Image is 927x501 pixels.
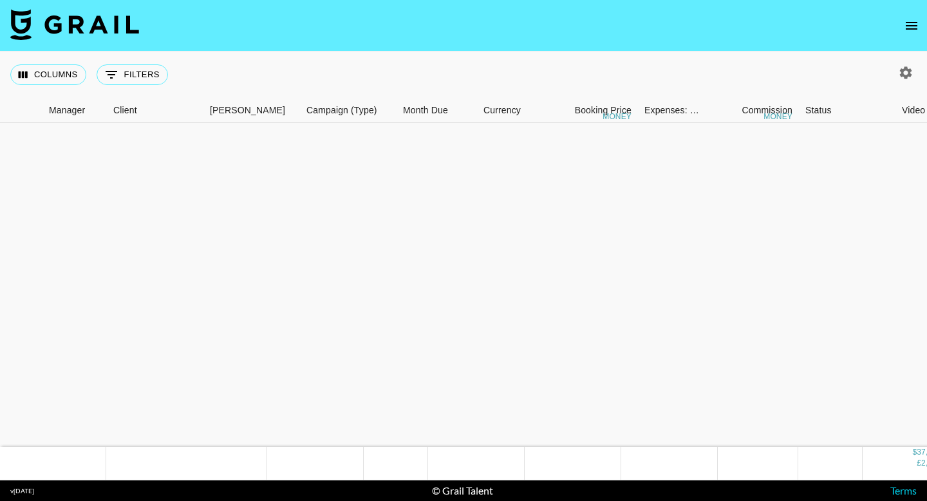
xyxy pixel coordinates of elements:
[397,98,477,123] div: Month Due
[890,484,917,496] a: Terms
[10,487,34,495] div: v [DATE]
[799,98,895,123] div: Status
[203,98,300,123] div: Booker
[603,113,632,120] div: money
[210,98,285,123] div: [PERSON_NAME]
[644,98,700,123] div: Expenses: Remove Commission?
[10,9,139,40] img: Grail Talent
[477,98,541,123] div: Currency
[97,64,168,85] button: Show filters
[49,98,85,123] div: Manager
[113,98,137,123] div: Client
[300,98,397,123] div: Campaign (Type)
[638,98,702,123] div: Expenses: Remove Commission?
[483,98,521,123] div: Currency
[306,98,377,123] div: Campaign (Type)
[403,98,448,123] div: Month Due
[899,13,924,39] button: open drawer
[805,98,832,123] div: Status
[575,98,632,123] div: Booking Price
[42,98,107,123] div: Manager
[10,64,86,85] button: Select columns
[763,113,792,120] div: money
[742,98,792,123] div: Commission
[107,98,203,123] div: Client
[432,484,493,497] div: © Grail Talent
